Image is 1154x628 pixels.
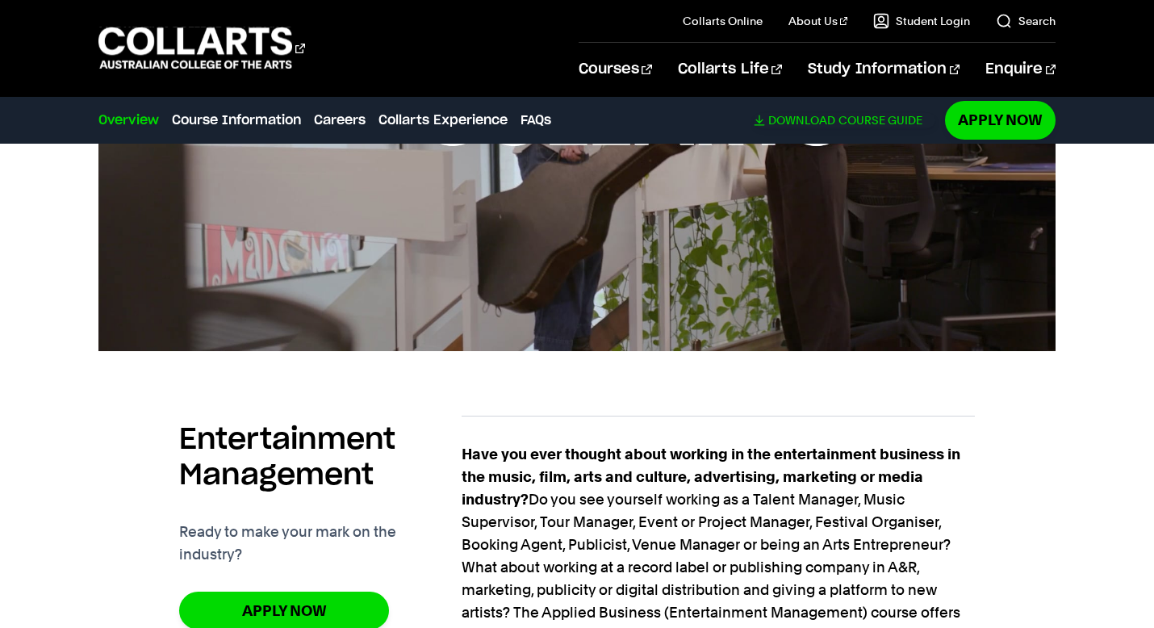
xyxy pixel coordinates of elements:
a: FAQs [521,111,551,130]
a: Collarts Life [678,43,782,96]
a: Overview [98,111,159,130]
a: Apply Now [945,101,1056,139]
p: Ready to make your mark on the industry? [179,521,462,566]
a: Collarts Online [683,13,763,29]
h2: Entertainment Management [179,422,462,493]
strong: Have you ever thought about working in the entertainment business in the music, film, arts and cu... [462,446,960,508]
div: Go to homepage [98,25,305,71]
a: Careers [314,111,366,130]
a: Enquire [985,43,1056,96]
a: Courses [579,43,652,96]
a: Collarts Experience [378,111,508,130]
a: About Us [788,13,848,29]
a: Study Information [808,43,960,96]
a: Course Information [172,111,301,130]
a: Student Login [873,13,970,29]
a: Search [996,13,1056,29]
a: DownloadCourse Guide [754,113,935,128]
span: Download [768,113,835,128]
